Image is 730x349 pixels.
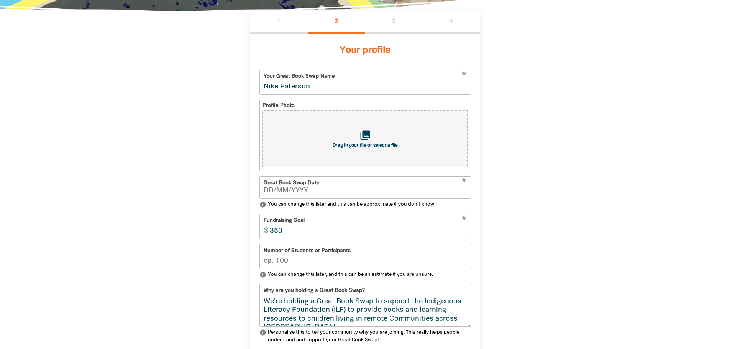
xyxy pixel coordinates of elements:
input: Great Book Swap Date DD/MM/YYYY [264,187,467,194]
span: $ [260,214,269,239]
input: eg. Milikapiti School's Great Book Swap! [260,70,471,94]
textarea: We're holding a Great Book Swap to support the Indigenous Literacy Foundation (ILF) to provide bo... [260,298,471,326]
i: info [259,271,266,278]
i: info [259,329,266,336]
i: info [259,201,266,208]
i: collections [359,129,371,141]
span: Drag in your file or select a file [333,143,398,148]
h3: Your profile [259,43,471,58]
span: 1 [277,18,281,25]
p: You can change this later, and this can be an estimate if you are unsure. [259,271,471,279]
p: You can change this later and this can be approximate if you don't know. [259,201,471,209]
input: eg. 350 [266,214,471,238]
input: eg. 100 [260,244,471,269]
i: Required [462,178,466,187]
p: Personalise this to tell your community why you are joining. This really helps people understand ... [259,329,471,344]
button: Stage 1 [250,11,308,34]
